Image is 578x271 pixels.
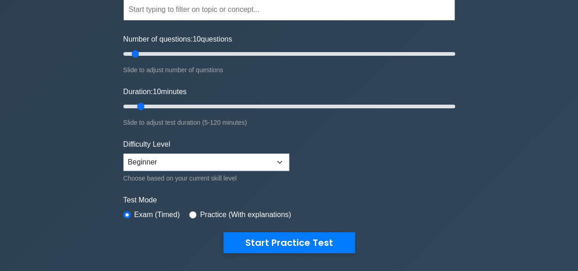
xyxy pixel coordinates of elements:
[123,195,455,206] label: Test Mode
[123,34,232,45] label: Number of questions: questions
[123,117,455,128] div: Slide to adjust test duration (5-120 minutes)
[200,209,291,220] label: Practice (With explanations)
[223,232,355,253] button: Start Practice Test
[123,139,170,150] label: Difficulty Level
[153,88,161,96] span: 10
[123,64,455,75] div: Slide to adjust number of questions
[123,86,187,97] label: Duration: minutes
[193,35,201,43] span: 10
[123,173,289,184] div: Choose based on your current skill level
[134,209,180,220] label: Exam (Timed)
